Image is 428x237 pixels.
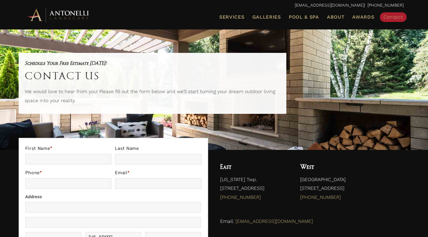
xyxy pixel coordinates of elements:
[295,3,364,8] a: [EMAIL_ADDRESS][DOMAIN_NAME]
[25,144,112,154] label: First Name
[300,175,403,205] p: [GEOGRAPHIC_DATA] [STREET_ADDRESS]
[383,14,403,20] span: Contact
[115,169,201,178] label: Email
[252,14,281,20] span: Galleries
[25,2,404,9] p: | [PHONE_NUMBER]
[220,162,288,172] h4: East
[25,7,91,23] img: Antonelli Horizontal Logo
[300,194,341,200] a: [PHONE_NUMBER]
[286,13,322,21] a: Pool & Spa
[350,13,377,21] a: Awards
[220,194,261,200] a: [PHONE_NUMBER]
[217,13,247,21] a: Services
[25,193,202,202] div: Address
[25,67,280,84] h1: Contact Us
[300,162,403,172] h4: West
[220,175,288,205] p: [US_STATE] Twp. [STREET_ADDRESS]
[250,13,283,21] a: Galleries
[219,15,245,20] span: Services
[380,12,407,22] a: Contact
[25,87,280,108] p: We would love to hear from you! Please fill out the form below and we'll start turning your dream...
[327,15,345,20] span: About
[236,218,313,224] a: [EMAIL_ADDRESS][DOMAIN_NAME]
[352,14,374,20] span: Awards
[25,59,280,67] h5: Schedule Your Free Estimate [DATE]!
[115,144,201,154] label: Last Name
[289,14,319,20] span: Pool & Spa
[25,169,112,178] label: Phone
[325,13,347,21] a: About
[220,218,234,224] span: Email:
